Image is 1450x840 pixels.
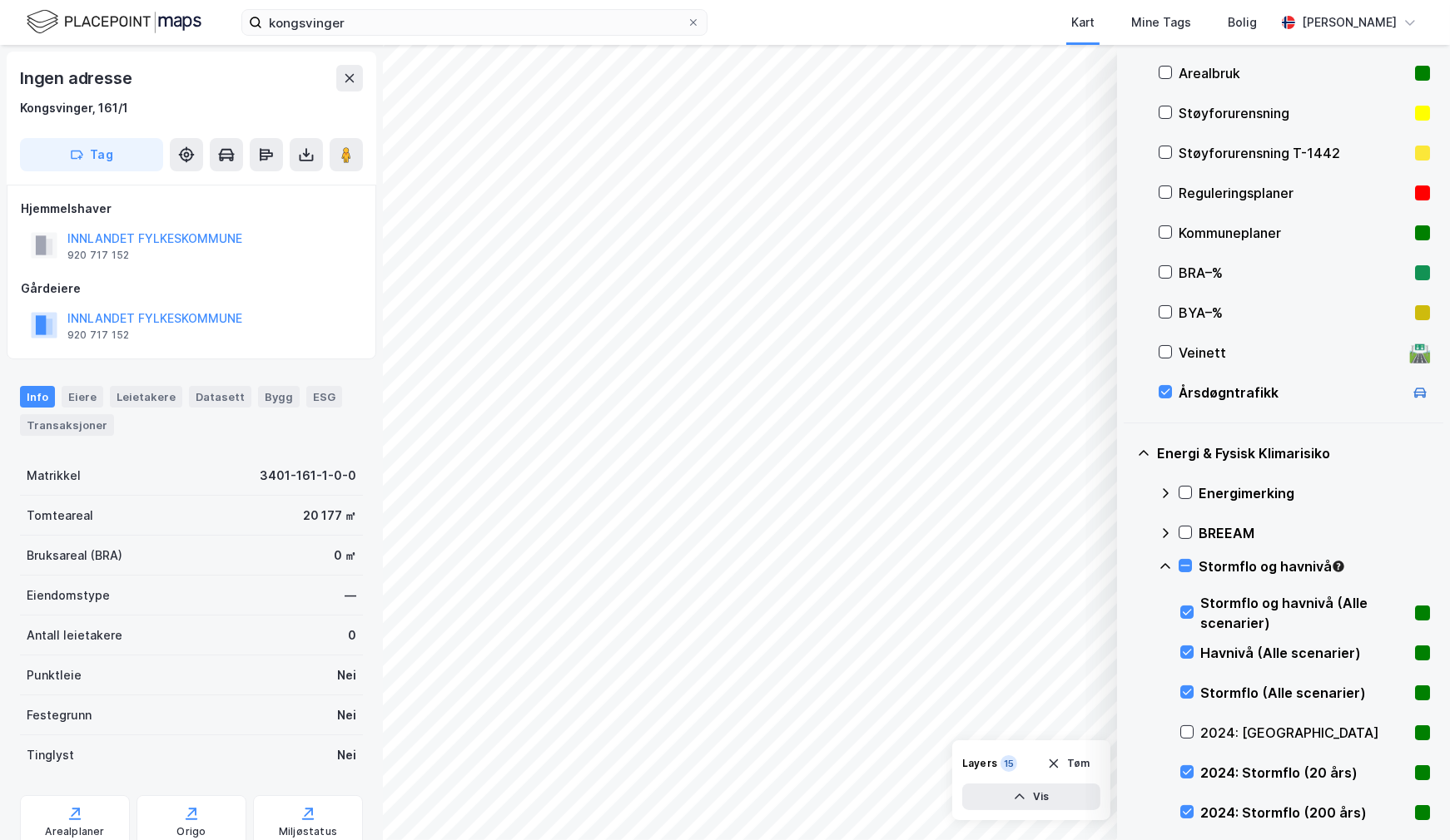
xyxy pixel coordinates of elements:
div: Kongsvinger, 161/1 [20,98,128,118]
div: 920 717 152 [67,249,129,262]
div: 0 [348,625,356,645]
button: Tøm [1036,750,1100,777]
div: 15 [1001,755,1017,772]
div: — [345,586,356,605]
div: Origo [177,825,206,838]
div: Havnivå (Alle scenarier) [1200,643,1408,663]
div: Støyforurensning T-1442 [1179,143,1408,163]
button: Tag [20,138,163,171]
div: Støyforurensning [1179,103,1408,123]
div: Punktleie [27,665,82,685]
div: Festegrunn [27,705,92,725]
div: Ingen adresse [20,65,135,91]
div: Stormflo og havnivå (Alle scenarier) [1200,593,1408,633]
div: Layers [962,757,997,770]
div: Arealplaner [45,825,104,838]
div: Matrikkel [27,466,81,486]
div: BREEAM [1199,523,1430,543]
div: ESG [306,386,342,408]
div: Nei [337,705,356,725]
div: 0 ㎡ [334,546,356,566]
div: Miljøstatus [279,825,337,838]
div: 2024: [GEOGRAPHIC_DATA] [1200,723,1408,743]
div: Reguleringsplaner [1179,183,1408,203]
img: logo.f888ab2527a4732fd821a326f86c7f29.svg [27,7,201,37]
div: Bolig [1228,12,1257,32]
div: Bygg [258,386,300,408]
div: Antall leietakere [27,625,122,645]
div: Stormflo (Alle scenarier) [1200,683,1408,703]
div: Leietakere [110,386,182,408]
button: Vis [962,783,1100,810]
div: Tooltip anchor [1331,559,1346,574]
div: Nei [337,665,356,685]
div: Hjemmelshaver [21,199,362,219]
div: Datasett [189,386,251,408]
div: 20 177 ㎡ [303,506,356,526]
div: Nei [337,745,356,765]
div: 🛣️ [1409,342,1432,363]
div: 3401-161-1-0-0 [260,466,356,486]
div: Tinglyst [27,745,74,765]
div: Transaksjoner [20,414,114,436]
div: Kart [1071,12,1095,32]
div: [PERSON_NAME] [1302,12,1397,32]
input: Søk på adresse, matrikkel, gårdeiere, leietakere eller personer [262,10,687,35]
div: 2024: Stormflo (20 års) [1200,763,1408,783]
div: Årsdøgntrafikk [1179,383,1403,403]
div: Arealbruk [1179,63,1408,83]
div: BRA–% [1179,263,1408,283]
div: Eiere [62,386,103,408]
iframe: Chat Widget [1367,760,1450,840]
div: Veinett [1179,343,1403,363]
div: Gårdeiere [21,279,362,299]
div: Info [20,386,55,408]
div: 920 717 152 [67,329,129,342]
div: Energimerking [1199,483,1430,503]
div: Mine Tags [1131,12,1191,32]
div: Stormflo og havnivå [1199,556,1430,576]
div: BYA–% [1179,303,1408,323]
div: Kontrollprogram for chat [1367,760,1450,840]
div: Tomteareal [27,506,93,526]
div: Kommuneplaner [1179,223,1408,243]
div: Bruksareal (BRA) [27,546,122,566]
div: 2024: Stormflo (200 års) [1200,803,1408,823]
div: Energi & Fysisk Klimarisiko [1157,443,1430,463]
div: Eiendomstype [27,586,110,605]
